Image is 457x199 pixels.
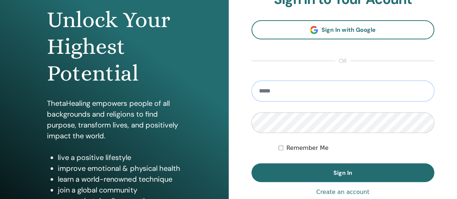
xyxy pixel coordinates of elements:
button: Sign In [251,163,435,182]
a: Create an account [316,188,369,196]
span: or [335,57,350,65]
label: Remember Me [286,144,328,152]
span: Sign In [333,169,352,177]
span: Sign In with Google [322,26,375,34]
p: ThetaHealing empowers people of all backgrounds and religions to find purpose, transform lives, a... [47,98,181,141]
li: improve emotional & physical health [58,163,181,174]
li: live a positive lifestyle [58,152,181,163]
li: join a global community [58,185,181,195]
li: learn a world-renowned technique [58,174,181,185]
a: Sign In with Google [251,20,435,39]
div: Keep me authenticated indefinitely or until I manually logout [279,144,434,152]
h1: Unlock Your Highest Potential [47,7,181,87]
